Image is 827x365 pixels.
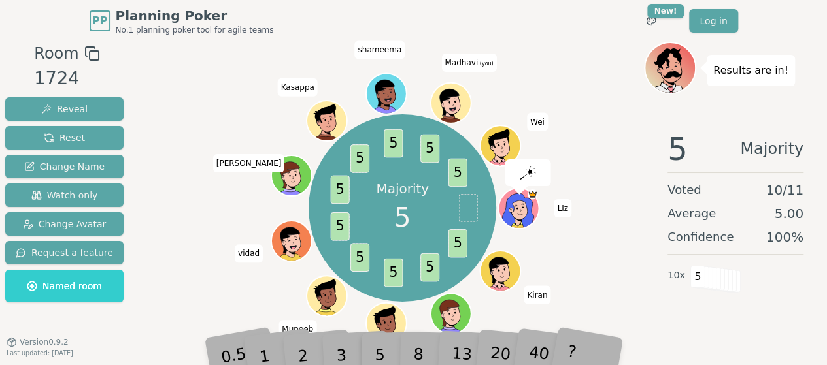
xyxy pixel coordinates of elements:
span: Click to change your name [441,54,496,72]
span: 5 [384,129,403,158]
button: Request a feature [5,241,124,264]
span: No.1 planning poker tool for agile teams [116,25,274,35]
span: Click to change your name [527,112,548,131]
div: 1724 [34,65,99,92]
span: Request a feature [16,246,113,259]
span: Change Avatar [23,217,107,230]
span: 5 [420,253,439,282]
span: (you) [478,61,494,67]
span: 10 / 11 [766,181,803,199]
button: Version0.9.2 [7,337,69,347]
button: Change Name [5,155,124,178]
span: Last updated: [DATE] [7,349,73,357]
p: Results are in! [713,61,788,80]
span: Average [667,204,716,223]
span: Change Name [24,160,105,173]
span: 100 % [766,228,803,246]
span: 5 [330,212,349,241]
span: Named room [27,279,102,293]
span: Click to change your name [524,285,550,304]
span: PP [92,13,107,29]
span: Majority [740,133,803,165]
span: 5 [690,266,705,288]
span: Watch only [31,189,98,202]
button: Change Avatar [5,212,124,236]
span: Room [34,42,78,65]
span: Click to change your name [213,154,285,172]
a: Log in [689,9,737,33]
span: 5 [667,133,688,165]
span: Reveal [41,103,88,116]
span: 5 [330,176,349,204]
span: Click to change your name [452,344,486,362]
button: Named room [5,270,124,302]
button: New! [639,9,663,33]
p: Majority [376,180,429,198]
button: Reveal [5,97,124,121]
span: 5 [384,259,403,287]
span: 5 [420,135,439,163]
button: Watch only [5,183,124,207]
span: Click to change your name [278,78,318,96]
span: 10 x [667,268,685,283]
span: Reset [44,131,85,144]
span: 5 [350,243,369,272]
span: Click to change your name [235,244,263,262]
span: Click to change your name [354,40,405,59]
span: Voted [667,181,701,199]
span: 5 [350,144,369,173]
span: 5.00 [774,204,803,223]
button: Reset [5,126,124,150]
span: 5 [448,229,467,258]
span: Click to change your name [554,199,571,217]
span: 5 [394,198,411,237]
img: reveal [520,166,535,179]
span: Planning Poker [116,7,274,25]
button: Click to change your avatar [431,84,469,121]
span: Confidence [667,228,734,246]
a: PPPlanning PokerNo.1 planning poker tool for agile teams [90,7,274,35]
span: LIz is the host [528,189,537,199]
span: Version 0.9.2 [20,337,69,347]
span: 5 [448,159,467,187]
div: New! [647,4,684,18]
